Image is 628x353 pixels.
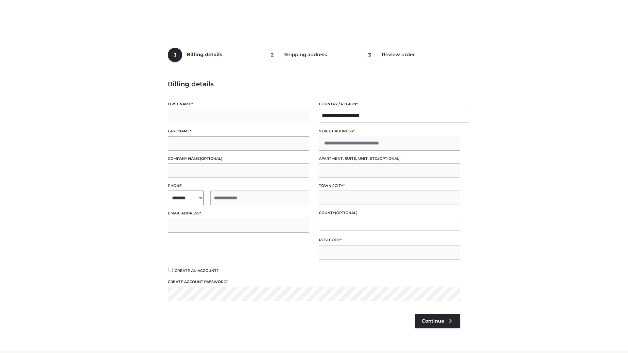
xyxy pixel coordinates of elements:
label: Town / City [319,183,460,189]
label: Create account password [168,279,460,285]
span: 1 [168,48,182,62]
label: Postcode [319,237,460,243]
span: (optional) [378,156,401,161]
span: (optional) [200,156,222,161]
label: Street address [319,128,460,134]
span: Review order [382,51,415,58]
a: Continue [415,314,460,328]
label: County [319,210,460,216]
label: Last name [168,128,309,134]
span: Create an account? [175,268,219,273]
span: (optional) [335,210,358,215]
span: 3 [363,48,377,62]
span: Billing details [187,51,222,58]
input: Create an account? [168,268,174,272]
label: Apartment, suite, unit, etc. [319,156,460,162]
label: Country / Region [319,101,460,107]
span: 2 [265,48,280,62]
span: Continue [422,318,444,324]
label: Company name [168,156,309,162]
label: Phone [168,183,309,189]
label: Email address [168,210,309,216]
label: First name [168,101,309,107]
h3: Billing details [168,80,460,88]
span: Shipping address [284,51,327,58]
